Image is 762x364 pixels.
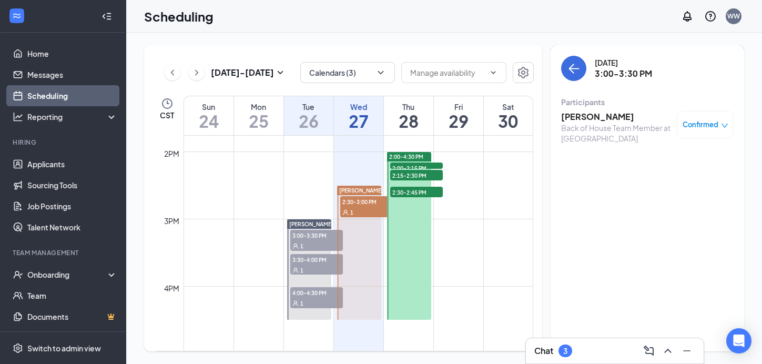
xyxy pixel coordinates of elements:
[334,96,383,135] a: August 27, 2025
[563,347,567,356] div: 3
[434,102,483,112] div: Fri
[561,123,672,144] div: Back of House Team Member at [GEOGRAPHIC_DATA]
[101,11,112,22] svg: Collapse
[662,345,674,357] svg: ChevronUp
[384,96,433,135] a: August 28, 2025
[162,148,181,159] div: 2pm
[184,112,233,130] h1: 24
[144,7,214,25] h1: Scheduling
[726,328,751,353] div: Open Intercom Messenger
[534,345,553,357] h3: Chat
[184,102,233,112] div: Sun
[292,243,299,249] svg: User
[27,196,117,217] a: Job Postings
[342,209,349,216] svg: User
[384,112,433,130] h1: 28
[191,66,202,79] svg: ChevronRight
[375,67,386,78] svg: ChevronDown
[683,119,718,130] span: Confirmed
[561,97,734,107] div: Participants
[274,66,287,79] svg: SmallChevronDown
[27,175,117,196] a: Sourcing Tools
[300,242,303,250] span: 1
[27,85,117,106] a: Scheduling
[211,67,274,78] h3: [DATE] - [DATE]
[300,62,395,83] button: Calendars (3)ChevronDown
[292,300,299,307] svg: User
[434,96,483,135] a: August 29, 2025
[290,254,343,265] span: 3:30-4:00 PM
[27,327,117,348] a: SurveysCrown
[27,343,101,353] div: Switch to admin view
[292,267,299,274] svg: User
[289,221,333,227] span: [PERSON_NAME]
[410,67,485,78] input: Manage availability
[680,345,693,357] svg: Minimize
[641,342,657,359] button: ComposeMessage
[643,345,655,357] svg: ComposeMessage
[13,138,115,147] div: Hiring
[27,217,117,238] a: Talent Network
[284,112,333,130] h1: 26
[165,65,180,80] button: ChevronLeft
[162,215,181,227] div: 3pm
[13,112,23,122] svg: Analysis
[300,300,303,307] span: 1
[189,65,205,80] button: ChevronRight
[678,342,695,359] button: Minimize
[162,350,181,361] div: 5pm
[384,102,433,112] div: Thu
[27,154,117,175] a: Applicants
[27,43,117,64] a: Home
[12,11,22,21] svg: WorkstreamLogo
[234,112,283,130] h1: 25
[27,306,117,327] a: DocumentsCrown
[561,56,586,81] button: back-button
[434,112,483,130] h1: 29
[184,96,233,135] a: August 24, 2025
[389,153,423,160] span: 2:00-4:30 PM
[721,122,728,129] span: down
[167,66,178,79] svg: ChevronLeft
[27,285,117,306] a: Team
[517,66,530,79] svg: Settings
[484,112,533,130] h1: 30
[27,112,118,122] div: Reporting
[595,68,652,79] h3: 3:00-3:30 PM
[27,64,117,85] a: Messages
[234,102,283,112] div: Mon
[390,170,443,180] span: 2:15-2:30 PM
[290,230,343,240] span: 3:00-3:30 PM
[681,10,694,23] svg: Notifications
[284,102,333,112] div: Tue
[350,209,353,216] span: 1
[489,68,497,77] svg: ChevronDown
[300,267,303,274] span: 1
[160,110,174,120] span: CST
[567,62,580,75] svg: ArrowLeft
[284,96,333,135] a: August 26, 2025
[390,187,443,197] span: 2:30-2:45 PM
[334,112,383,130] h1: 27
[162,282,181,294] div: 4pm
[727,12,740,21] div: WW
[290,287,343,298] span: 4:00-4:30 PM
[13,343,23,353] svg: Settings
[13,269,23,280] svg: UserCheck
[484,102,533,112] div: Sat
[234,96,283,135] a: August 25, 2025
[561,111,672,123] h3: [PERSON_NAME]
[390,163,443,173] span: 2:00-2:15 PM
[339,187,383,194] span: [PERSON_NAME]
[334,102,383,112] div: Wed
[340,196,393,207] span: 2:30-3:00 PM
[595,57,652,68] div: [DATE]
[704,10,717,23] svg: QuestionInfo
[13,248,115,257] div: Team Management
[27,269,108,280] div: Onboarding
[513,62,534,83] button: Settings
[659,342,676,359] button: ChevronUp
[484,96,533,135] a: August 30, 2025
[161,97,174,110] svg: Clock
